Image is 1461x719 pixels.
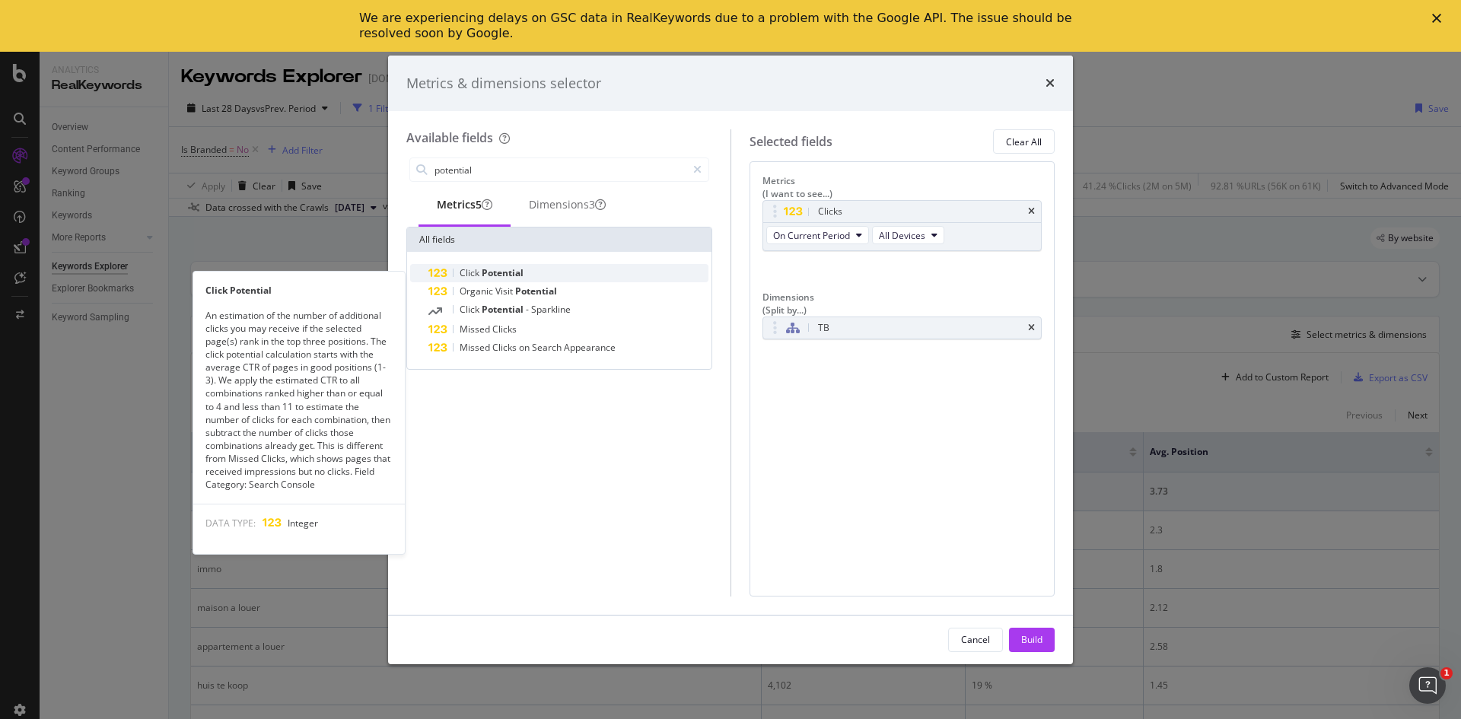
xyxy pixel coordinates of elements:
div: Available fields [406,129,493,146]
button: Build [1009,628,1055,652]
div: brand label [589,197,595,212]
span: 5 [476,197,482,212]
span: Clicks [492,341,519,354]
span: All Devices [879,229,925,242]
div: TBtimes [762,317,1042,339]
button: Clear All [993,129,1055,154]
span: Potential [482,266,524,279]
div: TB [818,320,829,336]
div: times [1028,207,1035,216]
span: - [526,303,531,316]
span: Visit [495,285,515,297]
div: Metrics [762,174,1042,200]
div: Metrics & dimensions selector [406,74,601,94]
span: Missed [460,341,492,354]
span: Potential [515,285,557,297]
div: (Split by...) [762,304,1042,317]
div: Dimensions [762,291,1042,317]
span: Clicks [492,323,517,336]
span: 3 [589,197,595,212]
div: An estimation of the number of additional clicks you may receive if the selected page(s) rank in ... [193,309,405,492]
div: ClickstimesOn Current PeriodAll Devices [762,200,1042,251]
div: brand label [476,197,482,212]
span: 1 [1440,667,1453,679]
span: Search [532,341,564,354]
span: Missed [460,323,492,336]
div: (I want to see...) [762,187,1042,200]
div: modal [388,56,1073,664]
span: on [519,341,532,354]
div: We are experiencing delays on GSC data in RealKeywords due to a problem with the Google API. The ... [359,11,1077,41]
span: Potential [482,303,526,316]
div: Clear All [1006,135,1042,148]
input: Search by field name [433,158,686,181]
div: All fields [407,227,711,252]
span: Click [460,266,482,279]
button: On Current Period [766,226,869,244]
span: Click [460,303,482,316]
div: Build [1021,633,1042,646]
div: Cancel [961,633,990,646]
div: Fermer [1432,14,1447,23]
div: times [1046,74,1055,94]
span: Sparkline [531,303,571,316]
div: Selected fields [750,133,832,151]
div: Click Potential [193,284,405,297]
span: Organic [460,285,495,297]
span: Appearance [564,341,616,354]
div: Metrics [437,197,492,212]
iframe: Intercom live chat [1409,667,1446,704]
button: Cancel [948,628,1003,652]
button: All Devices [872,226,944,244]
div: times [1028,323,1035,332]
div: Clicks [818,204,842,219]
span: On Current Period [773,229,850,242]
div: Dimensions [529,197,606,212]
